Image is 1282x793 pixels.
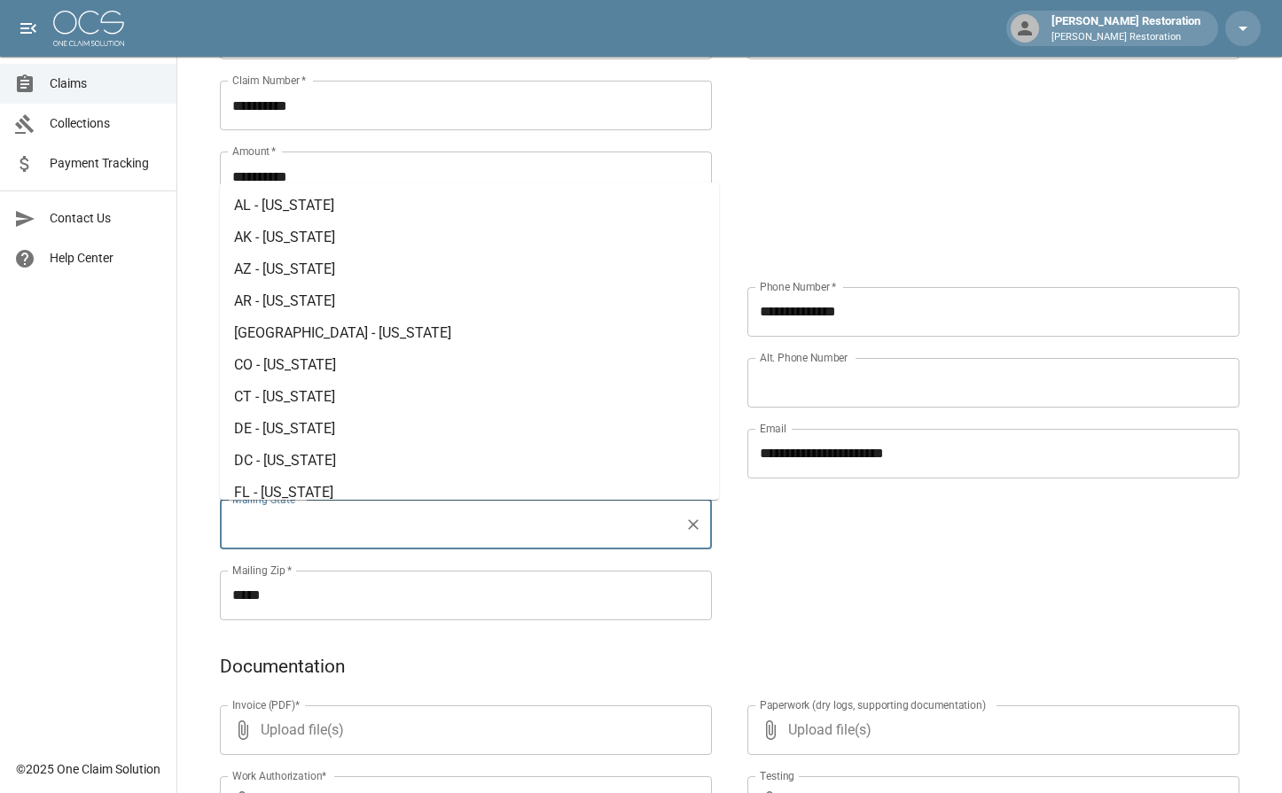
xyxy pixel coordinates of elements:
[50,209,162,228] span: Contact Us
[232,492,301,507] label: Mailing State
[234,420,335,437] span: DE - [US_STATE]
[760,697,986,712] label: Paperwork (dry logs, supporting documentation)
[232,73,306,88] label: Claim Number
[261,705,664,755] span: Upload file(s)
[50,114,162,133] span: Collections
[234,356,336,373] span: CO - [US_STATE]
[234,484,333,501] span: FL - [US_STATE]
[232,697,301,712] label: Invoice (PDF)*
[232,144,277,159] label: Amount
[234,452,336,469] span: DC - [US_STATE]
[1051,30,1200,45] p: [PERSON_NAME] Restoration
[760,350,848,365] label: Alt. Phone Number
[234,292,335,309] span: AR - [US_STATE]
[234,229,335,245] span: AK - [US_STATE]
[50,74,162,93] span: Claims
[234,388,335,405] span: CT - [US_STATE]
[760,421,786,436] label: Email
[760,279,836,294] label: Phone Number
[234,324,451,341] span: [GEOGRAPHIC_DATA] - [US_STATE]
[50,154,162,173] span: Payment Tracking
[16,760,160,778] div: © 2025 One Claim Solution
[53,11,124,46] img: ocs-logo-white-transparent.png
[681,512,706,537] button: Clear
[1044,12,1208,44] div: [PERSON_NAME] Restoration
[11,11,46,46] button: open drawer
[788,705,1192,755] span: Upload file(s)
[232,768,327,783] label: Work Authorization*
[50,249,162,268] span: Help Center
[234,197,334,214] span: AL - [US_STATE]
[234,260,335,277] span: AZ - [US_STATE]
[760,768,794,783] label: Testing
[232,563,293,578] label: Mailing Zip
